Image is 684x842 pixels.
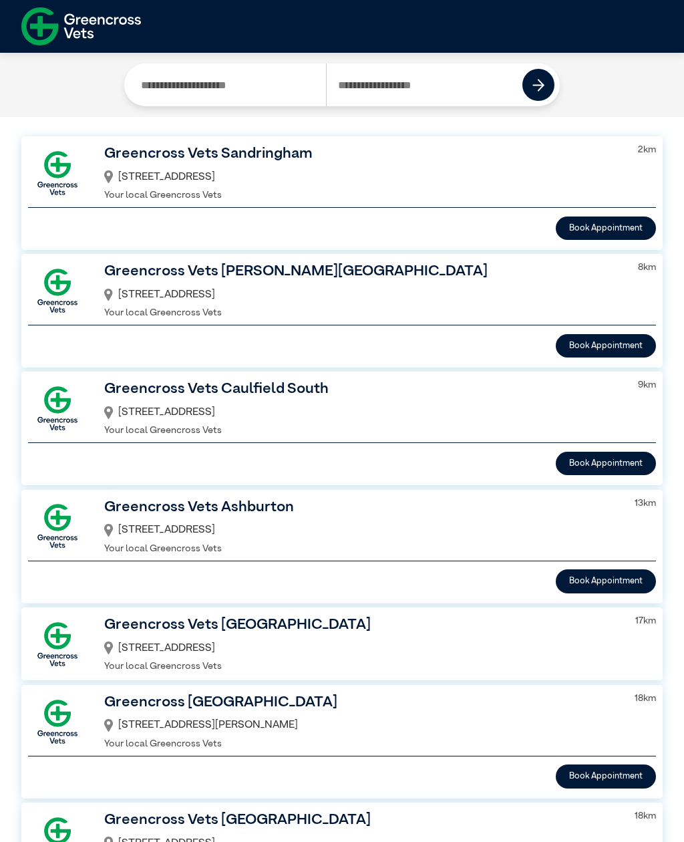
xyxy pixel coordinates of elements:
h3: Greencross Vets Ashburton [104,497,618,519]
button: Book Appointment [556,569,656,593]
img: GX-Square.png [28,261,87,320]
p: Your local Greencross Vets [104,306,621,321]
button: Book Appointment [556,764,656,788]
p: 9 km [638,378,656,393]
p: 2 km [638,143,656,158]
h3: Greencross [GEOGRAPHIC_DATA] [104,692,618,714]
input: Search by Postcode [326,63,523,106]
button: Book Appointment [556,452,656,475]
img: GX-Square.png [28,497,87,555]
p: 18 km [635,692,656,706]
button: Book Appointment [556,217,656,240]
button: Book Appointment [556,334,656,358]
img: f-logo [21,3,141,49]
p: Your local Greencross Vets [104,424,621,438]
h3: Greencross Vets [GEOGRAPHIC_DATA] [104,614,619,637]
img: GX-Square.png [28,692,87,751]
div: [STREET_ADDRESS] [104,283,621,306]
h3: Greencross Vets [GEOGRAPHIC_DATA] [104,809,618,832]
p: Your local Greencross Vets [104,542,618,557]
img: GX-Square.png [28,615,87,674]
h3: Greencross Vets [PERSON_NAME][GEOGRAPHIC_DATA] [104,261,621,283]
h3: Greencross Vets Sandringham [104,143,621,166]
img: icon-right [532,79,545,92]
img: GX-Square.png [28,379,87,438]
p: 18 km [635,809,656,824]
p: 17 km [635,614,656,629]
p: 8 km [638,261,656,275]
div: [STREET_ADDRESS] [104,519,618,541]
div: [STREET_ADDRESS] [104,166,621,188]
p: Your local Greencross Vets [104,660,619,674]
input: Search by Clinic Name [130,63,326,106]
p: Your local Greencross Vets [104,188,621,203]
p: 13 km [635,497,656,511]
p: Your local Greencross Vets [104,737,618,752]
div: [STREET_ADDRESS] [104,637,619,660]
div: [STREET_ADDRESS] [104,401,621,424]
h3: Greencross Vets Caulfield South [104,378,621,401]
img: GX-Square.png [28,144,87,202]
div: [STREET_ADDRESS][PERSON_NAME] [104,714,618,736]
